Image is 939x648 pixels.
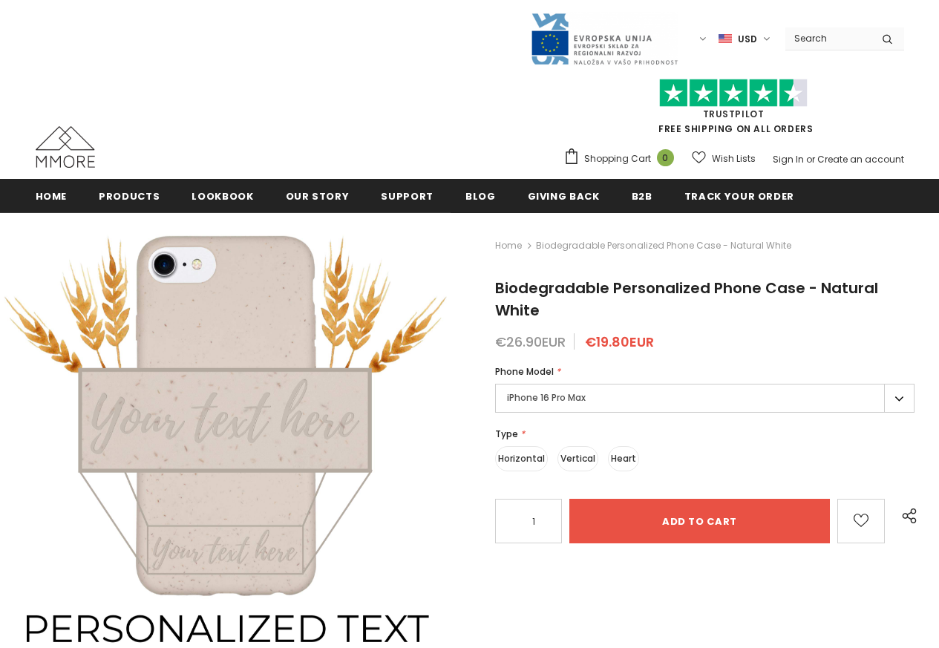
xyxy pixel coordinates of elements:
span: support [381,189,433,203]
a: Our Story [286,179,350,212]
span: USD [738,32,757,47]
span: Blog [465,189,496,203]
a: Lookbook [192,179,253,212]
span: Home [36,189,68,203]
span: or [806,153,815,166]
span: Type [495,428,518,440]
span: Phone Model [495,365,554,378]
span: B2B [632,189,652,203]
span: 0 [657,149,674,166]
a: Products [99,179,160,212]
input: Search Site [785,27,871,49]
a: Home [36,179,68,212]
a: Giving back [528,179,600,212]
label: iPhone 16 Pro Max [495,384,915,413]
a: Wish Lists [692,145,756,171]
a: Blog [465,179,496,212]
a: B2B [632,179,652,212]
label: Heart [608,446,639,471]
span: FREE SHIPPING ON ALL ORDERS [563,85,904,135]
img: MMORE Cases [36,126,95,168]
a: Create an account [817,153,904,166]
a: Javni Razpis [530,32,678,45]
a: Shopping Cart 0 [563,148,681,170]
span: €19.80EUR [585,333,654,351]
span: Wish Lists [712,151,756,166]
input: Add to cart [569,499,830,543]
a: support [381,179,433,212]
span: Biodegradable Personalized Phone Case - Natural White [536,237,791,255]
img: Javni Razpis [530,12,678,66]
span: Lookbook [192,189,253,203]
span: Our Story [286,189,350,203]
a: Sign In [773,153,804,166]
span: Biodegradable Personalized Phone Case - Natural White [495,278,878,321]
span: Shopping Cart [584,151,651,166]
img: Trust Pilot Stars [659,79,808,108]
img: USD [719,33,732,45]
a: Track your order [684,179,794,212]
a: Trustpilot [703,108,765,120]
span: Giving back [528,189,600,203]
a: Home [495,237,522,255]
span: Products [99,189,160,203]
span: €26.90EUR [495,333,566,351]
label: Horizontal [495,446,548,471]
label: Vertical [557,446,598,471]
span: Track your order [684,189,794,203]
